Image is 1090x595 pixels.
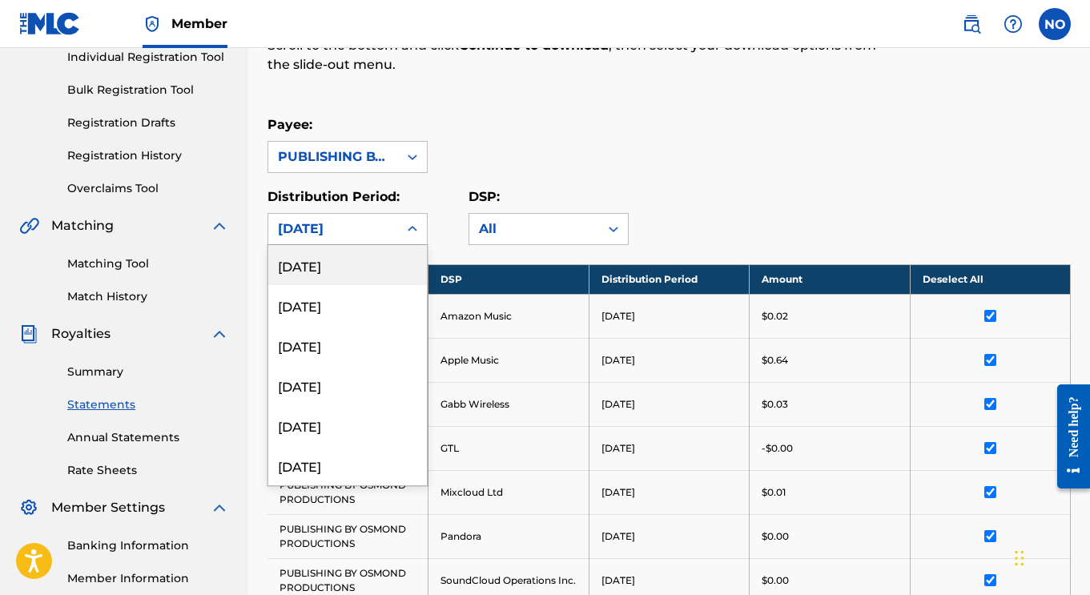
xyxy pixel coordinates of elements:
td: [DATE] [589,382,750,426]
img: Matching [19,216,39,235]
td: [DATE] [589,470,750,514]
p: Scroll to the bottom and click , then select your download options from the slide-out menu. [267,36,886,74]
iframe: Chat Widget [1010,518,1090,595]
th: Amount [750,264,911,294]
div: User Menu [1039,8,1071,40]
td: PUBLISHING BY OSMOND PRODUCTIONS [267,514,428,558]
p: $0.01 [762,485,786,500]
a: Registration History [67,147,229,164]
img: MLC Logo [19,12,81,35]
th: Deselect All [910,264,1071,294]
a: Banking Information [67,537,229,554]
img: Royalties [19,324,38,344]
a: Rate Sheets [67,462,229,479]
p: -$0.00 [762,441,793,456]
td: [DATE] [589,338,750,382]
img: expand [210,324,229,344]
span: Matching [51,216,114,235]
div: [DATE] [268,325,427,365]
a: Statements [67,396,229,413]
img: Member Settings [19,498,38,517]
span: Member [171,14,227,33]
td: PUBLISHING BY OSMOND PRODUCTIONS [267,470,428,514]
p: $0.64 [762,353,788,368]
p: $0.00 [762,529,789,544]
a: Individual Registration Tool [67,49,229,66]
div: [DATE] [268,245,427,285]
a: Bulk Registration Tool [67,82,229,98]
label: Distribution Period: [267,189,400,204]
p: $0.00 [762,573,789,588]
div: [DATE] [278,219,388,239]
img: search [962,14,981,34]
td: Apple Music [428,338,589,382]
td: Amazon Music [428,294,589,338]
th: Distribution Period [589,264,750,294]
td: GTL [428,426,589,470]
a: Matching Tool [67,255,229,272]
div: [DATE] [268,445,427,485]
div: [DATE] [268,365,427,405]
span: Member Settings [51,498,165,517]
div: PUBLISHING BY OSMOND PRODUCTIONS [278,147,388,167]
a: Match History [67,288,229,305]
label: Payee: [267,117,312,132]
img: Top Rightsholder [143,14,162,34]
a: Member Information [67,570,229,587]
iframe: Resource Center [1045,372,1090,501]
td: [DATE] [589,294,750,338]
td: Mixcloud Ltd [428,470,589,514]
p: $0.02 [762,309,788,324]
div: Help [997,8,1029,40]
img: expand [210,498,229,517]
td: [DATE] [589,426,750,470]
label: DSP: [469,189,500,204]
span: Royalties [51,324,111,344]
a: Annual Statements [67,429,229,446]
p: $0.03 [762,397,788,412]
img: expand [210,216,229,235]
div: [DATE] [268,405,427,445]
td: Pandora [428,514,589,558]
a: Overclaims Tool [67,180,229,197]
a: Summary [67,364,229,380]
div: All [479,219,589,239]
a: Public Search [955,8,987,40]
th: DSP [428,264,589,294]
div: Drag [1015,534,1024,582]
img: help [1004,14,1023,34]
td: [DATE] [589,514,750,558]
div: [DATE] [268,285,427,325]
td: Gabb Wireless [428,382,589,426]
a: Registration Drafts [67,115,229,131]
